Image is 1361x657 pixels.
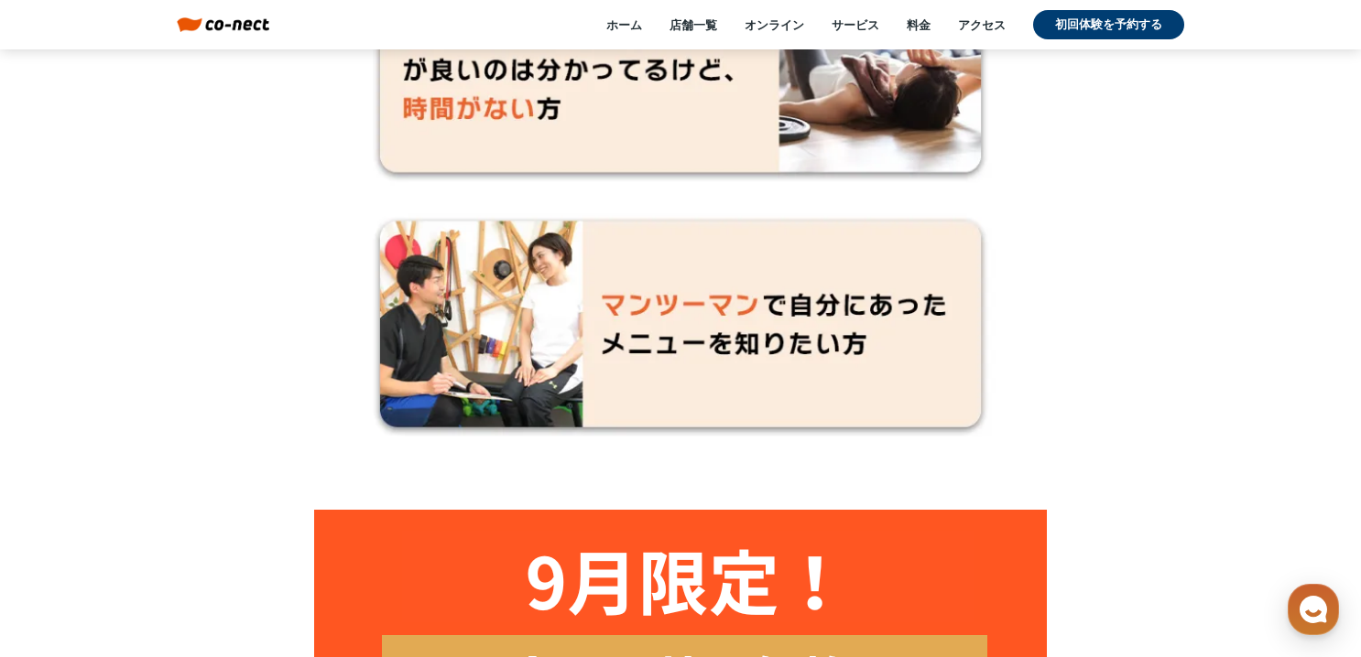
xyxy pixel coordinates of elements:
[1033,10,1184,39] a: 初回体験を予約する
[907,16,931,33] a: 料金
[606,16,642,33] a: ホーム
[121,505,236,551] a: チャット
[283,533,305,547] span: 設定
[236,505,352,551] a: 設定
[47,533,80,547] span: ホーム
[958,16,1006,33] a: アクセス
[832,16,879,33] a: サービス
[157,533,201,548] span: チャット
[670,16,717,33] a: 店舗一覧
[5,505,121,551] a: ホーム
[745,16,804,33] a: オンライン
